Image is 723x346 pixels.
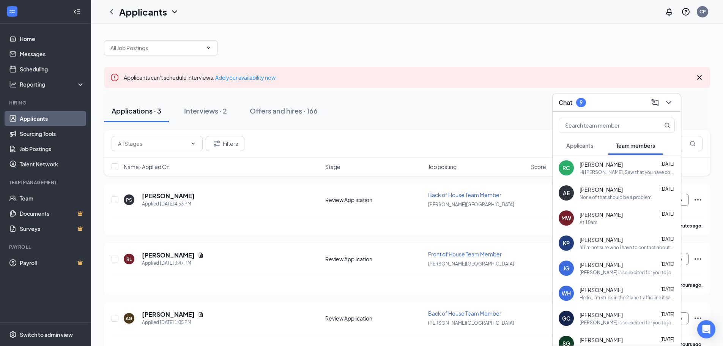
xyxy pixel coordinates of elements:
div: Applied [DATE] 3:47 PM [142,259,204,267]
button: ComposeMessage [649,96,661,109]
div: [PERSON_NAME] is so excited for you to join our team! Do you know anyone else who might be intere... [580,269,675,276]
div: Payroll [9,244,83,250]
h5: [PERSON_NAME] [142,192,195,200]
span: Name · Applied On [124,163,170,171]
a: Talent Network [20,156,85,172]
div: Switch to admin view [20,331,73,338]
div: PS [126,197,132,203]
svg: Ellipses [693,314,703,323]
div: Offers and hires · 166 [250,106,318,115]
div: 9 [580,99,583,106]
span: Back of House Team Member [428,310,501,317]
span: [DATE] [660,337,674,342]
div: CP [699,8,706,15]
span: Front of House Team Member [428,251,502,258]
svg: Collapse [73,8,81,16]
span: [DATE] [660,211,674,217]
svg: Analysis [9,81,17,88]
div: KP [563,239,570,247]
h5: [PERSON_NAME] [142,310,195,319]
span: [DATE] [660,236,674,242]
a: Add your availability now [215,74,276,81]
input: Search team member [559,118,649,133]
span: [PERSON_NAME][GEOGRAPHIC_DATA] [428,320,514,326]
a: Job Postings [20,141,85,156]
div: MW [561,214,571,222]
span: [DATE] [660,161,674,167]
div: Applied [DATE] 1:05 PM [142,319,204,326]
div: Applications · 3 [112,106,161,115]
h1: Applicants [119,5,167,18]
svg: ComposeMessage [651,98,660,107]
svg: ChevronLeft [107,7,116,16]
div: Team Management [9,179,83,186]
a: DocumentsCrown [20,206,85,221]
a: PayrollCrown [20,255,85,270]
span: [PERSON_NAME] [580,336,623,344]
h3: Chat [559,98,572,107]
div: Review Application [325,255,424,263]
span: [PERSON_NAME][GEOGRAPHIC_DATA] [428,261,514,267]
div: Reporting [20,81,85,88]
span: [PERSON_NAME] [580,261,623,269]
button: Filter Filters [206,136,244,151]
svg: ChevronDown [205,45,211,51]
span: [DATE] [660,286,674,292]
div: Review Application [325,196,424,204]
span: [PERSON_NAME] [580,236,623,243]
span: Team members [616,142,655,149]
svg: Document [198,311,204,318]
span: [DATE] [660,186,674,192]
div: RL [126,256,132,262]
svg: Notifications [665,7,674,16]
button: ChevronDown [663,96,675,109]
div: AE [563,189,570,197]
div: None of that should be a problem [580,194,652,201]
svg: Document [198,252,204,258]
a: Scheduling [20,62,85,77]
b: 2 hours ago [676,282,701,288]
svg: Settings [9,331,17,338]
div: GC [562,314,570,322]
div: Hiring [9,100,83,106]
svg: MagnifyingGlass [690,141,696,147]
a: Home [20,31,85,46]
svg: Error [110,73,119,82]
div: AG [126,315,132,322]
h5: [PERSON_NAME] [142,251,195,259]
a: SurveysCrown [20,221,85,236]
div: Review Application [325,314,424,322]
span: [DATE] [660,261,674,267]
span: [PERSON_NAME] [580,211,623,218]
a: Messages [20,46,85,62]
input: All Stages [118,139,187,148]
b: 42 minutes ago [668,223,701,229]
div: [PERSON_NAME] is so excited for you to join our team! Do you know anyone else who might be intere... [580,319,675,326]
svg: Ellipses [693,254,703,264]
a: Team [20,191,85,206]
span: Stage [325,163,340,171]
svg: Ellipses [693,195,703,204]
svg: Cross [695,73,704,82]
div: JG [563,264,569,272]
div: At 10am [580,219,597,226]
svg: ChevronDown [190,141,196,147]
span: Job posting [428,163,457,171]
svg: WorkstreamLogo [8,8,16,15]
span: [PERSON_NAME] [580,161,623,168]
span: [DATE] [660,311,674,317]
span: Applicants can't schedule interviews. [124,74,276,81]
span: [PERSON_NAME] [580,186,623,193]
div: Hello , I'm stuck in the 2 lane traffic line it says I'll arrive at 2:02 before hand it said I'll... [580,294,675,301]
div: Open Intercom Messenger [697,320,715,338]
div: Interviews · 2 [184,106,227,115]
input: All Job Postings [110,44,202,52]
a: Sourcing Tools [20,126,85,141]
div: Hi [PERSON_NAME], Saw that you have completed 3 of the 5 forms. We do need the remaining to compl... [580,169,675,175]
div: RC [562,164,570,172]
svg: QuestionInfo [681,7,690,16]
div: WH [562,289,571,297]
span: Applicants [566,142,593,149]
div: Applied [DATE] 4:53 PM [142,200,195,208]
